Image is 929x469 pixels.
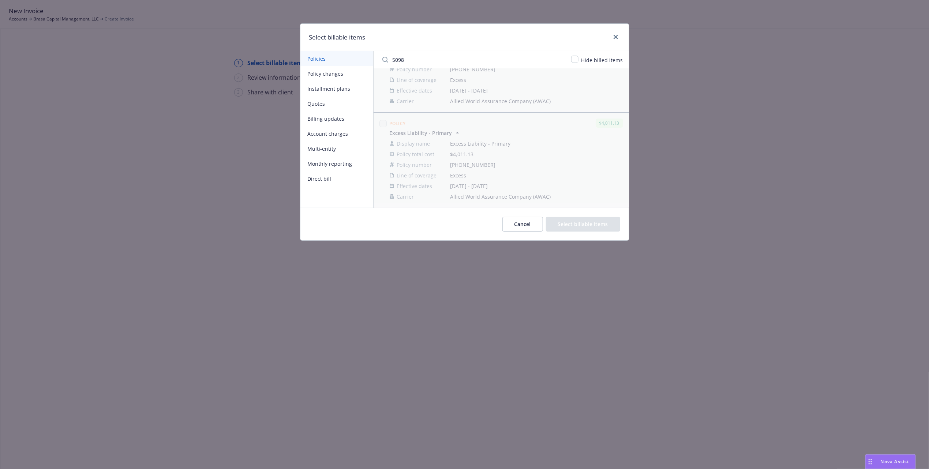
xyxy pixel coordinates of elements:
span: Excess [450,172,623,179]
span: Policy number [397,161,432,169]
span: Policy [390,120,406,127]
span: Allied World Assurance Company (AWAC) [450,97,623,105]
span: Excess Liability - Primary [390,129,452,137]
button: Cancel [502,217,543,232]
a: close [611,33,620,41]
span: Excess Liability - Primary [450,140,623,147]
button: Policies [300,51,373,66]
span: Nova Assist [881,458,910,465]
span: Effective dates [397,87,432,94]
button: Policy changes [300,66,373,81]
span: [PHONE_NUMBER] [450,161,623,169]
span: Line of coverage [397,76,437,84]
span: Hide billed items [581,57,623,64]
span: [DATE] - [DATE] [450,182,623,190]
input: Filter by keyword [378,52,567,67]
button: Quotes [300,96,373,111]
button: Multi-entity [300,141,373,156]
span: Policy number [397,65,432,73]
button: Billing updates [300,111,373,126]
h1: Select billable items [309,33,366,42]
button: Nova Assist [865,454,916,469]
button: Direct bill [300,171,373,186]
span: Allied World Assurance Company (AWAC) [450,193,623,200]
span: Carrier [397,97,414,105]
div: $4,011.13 [596,119,623,128]
span: Effective dates [397,182,432,190]
span: $4,011.13 [450,151,474,158]
span: Policy$4,011.13Excess Liability - PrimaryDisplay nameExcess Liability - PrimaryPolicy total cost$... [374,113,629,208]
span: Policy total cost [397,150,435,158]
span: [DATE] - [DATE] [450,87,623,94]
div: Drag to move [866,455,875,469]
span: Display name [397,140,430,147]
button: Account charges [300,126,373,141]
button: Monthly reporting [300,156,373,171]
span: Line of coverage [397,172,437,179]
span: Excess [450,76,623,84]
button: Excess Liability - Primary [390,129,461,137]
span: Carrier [397,193,414,200]
span: [PHONE_NUMBER] [450,65,623,73]
button: Installment plans [300,81,373,96]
